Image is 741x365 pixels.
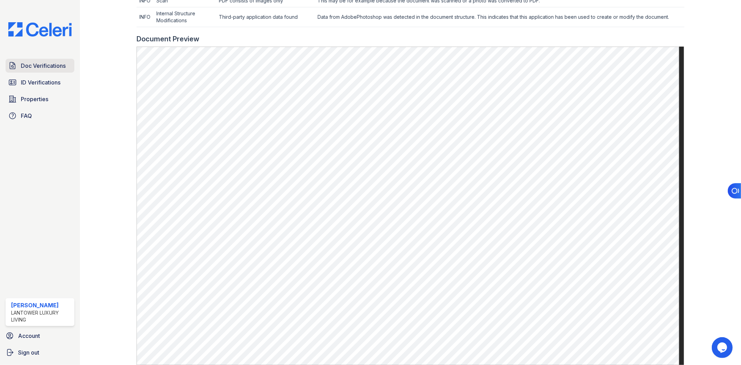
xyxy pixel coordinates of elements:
a: Properties [6,92,74,106]
td: INFO [137,7,154,27]
span: Doc Verifications [21,62,66,70]
div: Lantower Luxury Living [11,309,72,323]
a: Account [3,329,77,343]
a: ID Verifications [6,75,74,89]
td: Internal Structure Modifications [154,7,216,27]
span: ID Verifications [21,78,60,87]
img: CE_Logo_Blue-a8612792a0a2168367f1c8372b55b34899dd931a85d93a1a3d3e32e68fde9ad4.png [3,22,77,36]
td: Third-party application data found [216,7,315,27]
div: [PERSON_NAME] [11,301,72,309]
span: Account [18,332,40,340]
span: FAQ [21,112,32,120]
a: FAQ [6,109,74,123]
a: Doc Verifications [6,59,74,73]
div: Document Preview [137,34,199,44]
span: Properties [21,95,48,103]
a: Sign out [3,346,77,359]
span: Sign out [18,348,39,357]
td: Data from AdobePhotoshop was detected in the document structure. This indicates that this applica... [315,7,684,27]
iframe: chat widget [712,337,734,358]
